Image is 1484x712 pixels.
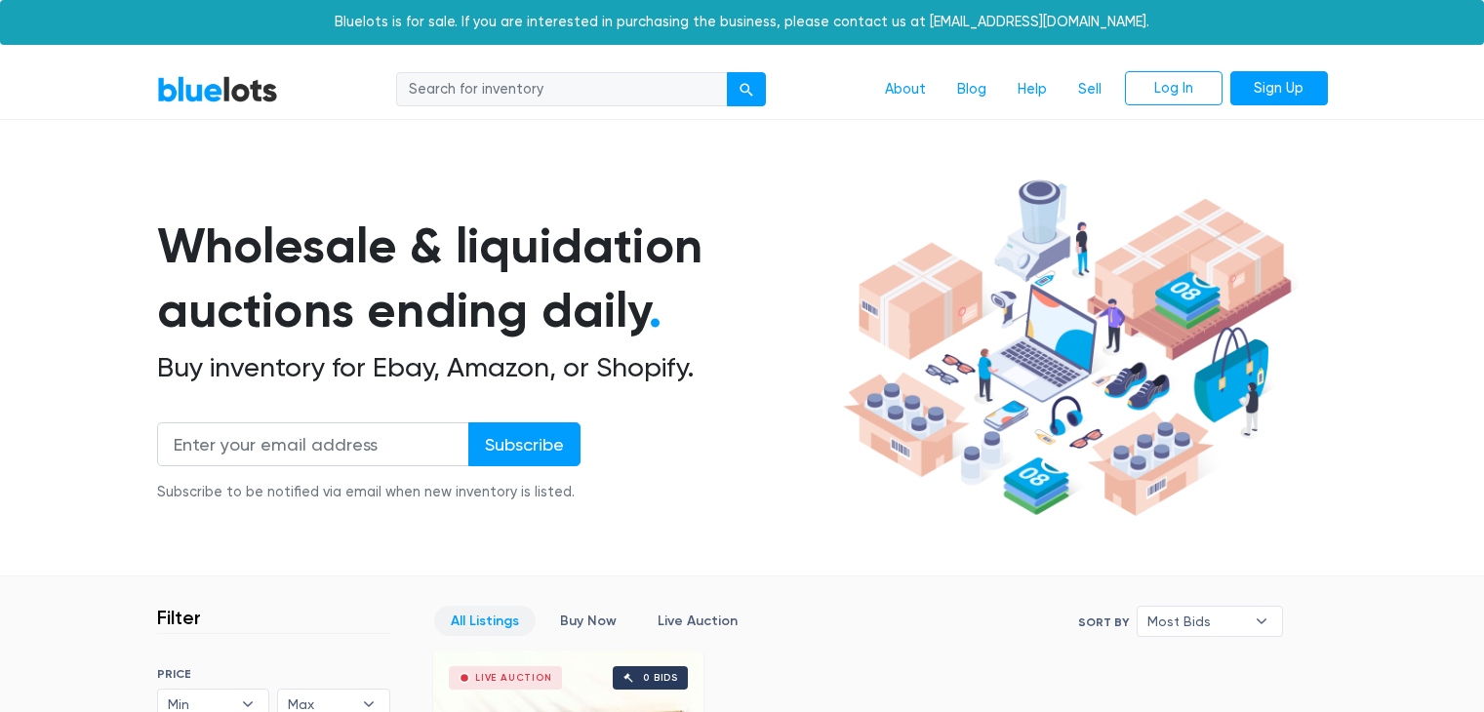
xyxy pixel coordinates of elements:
[434,606,536,636] a: All Listings
[869,71,942,108] a: About
[543,606,633,636] a: Buy Now
[475,673,552,683] div: Live Auction
[942,71,1002,108] a: Blog
[649,281,662,339] span: .
[157,667,390,681] h6: PRICE
[157,75,278,103] a: BlueLots
[836,171,1299,526] img: hero-ee84e7d0318cb26816c560f6b4441b76977f77a177738b4e94f68c95b2b83dbb.png
[1078,613,1129,631] label: Sort By
[1147,607,1245,636] span: Most Bids
[157,606,201,629] h3: Filter
[396,72,728,107] input: Search for inventory
[1241,607,1282,636] b: ▾
[1230,71,1328,106] a: Sign Up
[157,422,469,466] input: Enter your email address
[641,606,754,636] a: Live Auction
[1002,71,1063,108] a: Help
[1063,71,1117,108] a: Sell
[1125,71,1223,106] a: Log In
[468,422,581,466] input: Subscribe
[643,673,678,683] div: 0 bids
[157,351,836,384] h2: Buy inventory for Ebay, Amazon, or Shopify.
[157,214,836,343] h1: Wholesale & liquidation auctions ending daily
[157,482,581,503] div: Subscribe to be notified via email when new inventory is listed.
